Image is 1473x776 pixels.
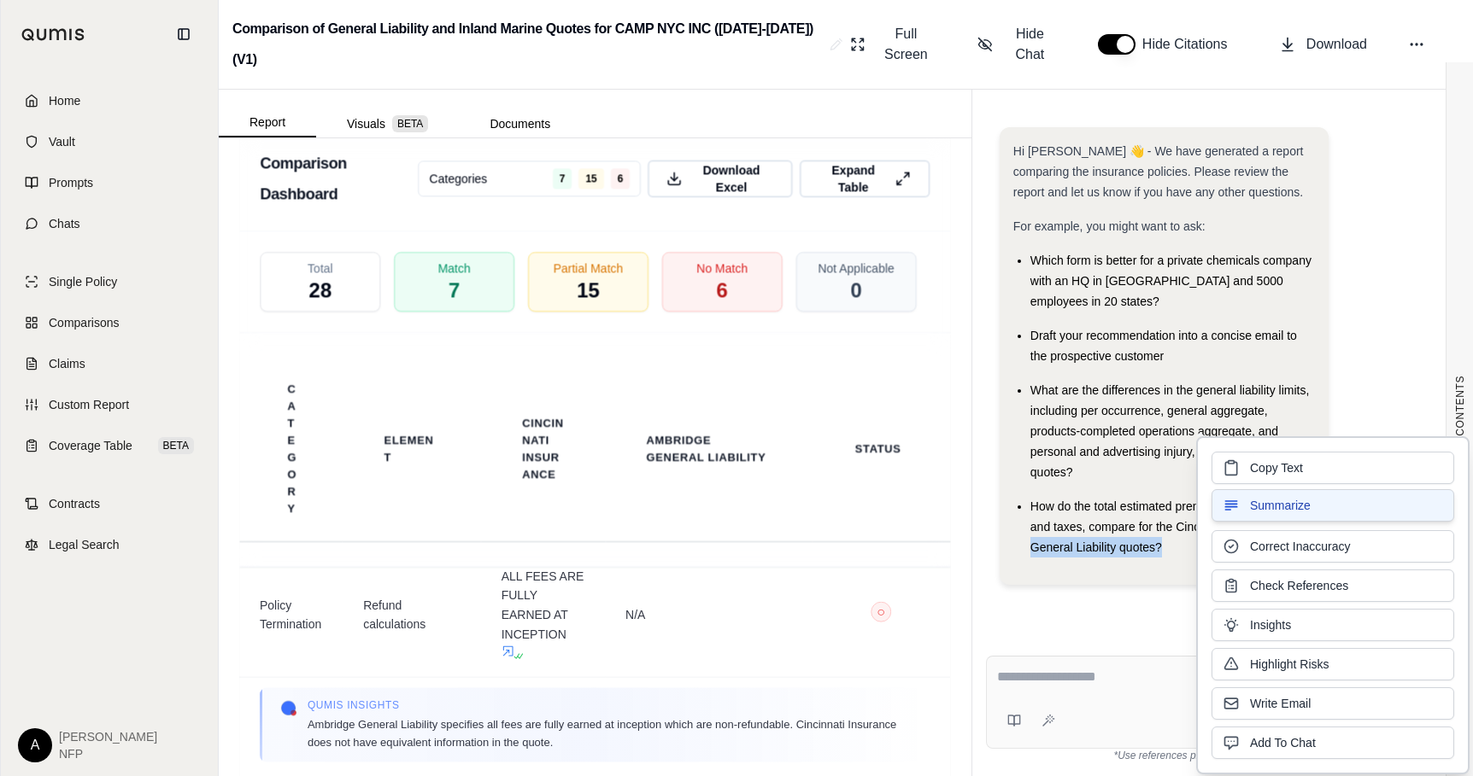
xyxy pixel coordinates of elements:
span: Highlight Risks [1250,656,1329,673]
span: How do the total estimated premiums, including fees and taxes, compare for the Cincinnati and Amb... [1030,499,1308,554]
button: Full Screen [843,17,943,72]
th: Element [364,422,461,476]
button: Copy Text [1212,452,1454,484]
a: Custom Report [11,386,208,423]
button: Categories7156 [419,161,642,197]
th: Cincinnati Insurance [502,405,584,493]
span: ALL FEES ARE FULLY EARNED AT INCEPTION [502,566,584,663]
a: Claims [11,345,208,382]
span: Chats [49,215,80,232]
span: Expand Table [818,162,889,196]
span: Correct Inaccuracy [1250,538,1350,555]
span: Download Excel [690,162,774,196]
div: *Use references provided to verify information. [986,749,1452,762]
a: Prompts [11,164,208,201]
span: Contracts [49,495,100,512]
button: Write Email [1212,687,1454,720]
span: Match [438,260,471,277]
span: Add To Chat [1250,734,1316,751]
button: Report [219,108,316,137]
th: Ambridge General Liability [625,422,791,476]
span: 28 [308,277,332,304]
button: Download [1272,27,1374,61]
a: Single Policy [11,263,208,300]
a: Comparisons [11,304,208,341]
a: Chats [11,205,208,242]
span: 0 [850,277,861,304]
span: Not Applicable [818,260,894,277]
a: Contracts [11,485,208,522]
button: Insights [1212,609,1454,641]
span: Full Screen [876,24,937,65]
span: Prompts [49,174,93,191]
span: 7 [449,277,460,304]
th: Category [267,370,322,528]
span: 15 [577,277,600,304]
span: Custom Report [49,396,129,413]
a: Legal Search [11,526,208,563]
span: Claims [49,355,85,372]
span: Categories [430,171,488,188]
span: Partial Match [554,260,624,277]
span: Vault [49,133,75,150]
span: Hide Chat [1003,24,1057,65]
span: What are the differences in the general liability limits, including per occurrence, general aggre... [1030,383,1310,479]
span: Check References [1250,577,1348,594]
span: Download [1306,34,1367,55]
span: N/A [625,605,791,625]
span: Copy Text [1250,459,1303,476]
span: NFP [59,745,157,762]
button: Documents [459,110,581,137]
button: Highlight Risks [1212,648,1454,680]
span: Hide Citations [1142,34,1238,55]
h3: Comparison Dashboard [260,148,418,210]
span: Refund calculations [364,595,461,633]
a: Coverage TableBETA [11,427,208,464]
span: Single Policy [49,273,117,290]
img: Qumis Logo [21,28,85,41]
span: Draft your recommendation into a concise email to the prospective customer [1030,329,1297,363]
img: Qumis [280,700,297,717]
span: Home [49,92,80,109]
span: Ambridge General Liability specifies all fees are fully earned at inception which are non-refunda... [308,715,909,751]
button: Expand Table [799,160,930,198]
span: 6 [611,169,631,190]
th: Status [835,430,922,468]
button: Correct Inaccuracy [1212,530,1454,563]
button: Visuals [316,110,459,137]
span: BETA [158,437,194,454]
span: No Match [696,260,748,277]
span: 6 [717,277,728,304]
span: Qumis INSIGHTS [308,698,909,712]
span: Comparisons [49,314,119,331]
span: Summarize [1250,497,1311,514]
a: Home [11,82,208,120]
span: Hi [PERSON_NAME] 👋 - We have generated a report comparing the insurance policies. Please review t... [1013,144,1304,199]
span: 15 [578,169,603,190]
span: [PERSON_NAME] [59,728,157,745]
span: Total [308,260,333,277]
span: Legal Search [49,536,120,553]
span: Policy Termination [260,595,322,633]
span: 7 [553,169,572,190]
span: Insights [1250,616,1291,633]
button: Add To Chat [1212,726,1454,759]
span: Coverage Table [49,437,132,454]
div: A [18,728,52,762]
span: Which form is better for a private chemicals company with an HQ in [GEOGRAPHIC_DATA] and 5000 emp... [1030,254,1312,308]
button: Summarize [1212,489,1454,522]
h2: Comparison of General Liability and Inland Marine Quotes for CAMP NYC INC ([DATE]-[DATE]) (V1) [232,14,823,75]
span: BETA [392,115,428,132]
button: Download Excel [648,160,792,198]
span: Write Email [1250,695,1311,712]
span: For example, you might want to ask: [1013,219,1206,233]
button: Check References [1212,569,1454,602]
button: Hide Chat [971,17,1064,72]
span: CONTENTS [1453,376,1467,436]
a: Vault [11,123,208,160]
button: Collapse sidebar [170,20,197,48]
span: ○ [877,605,886,619]
button: ○ [871,602,892,628]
